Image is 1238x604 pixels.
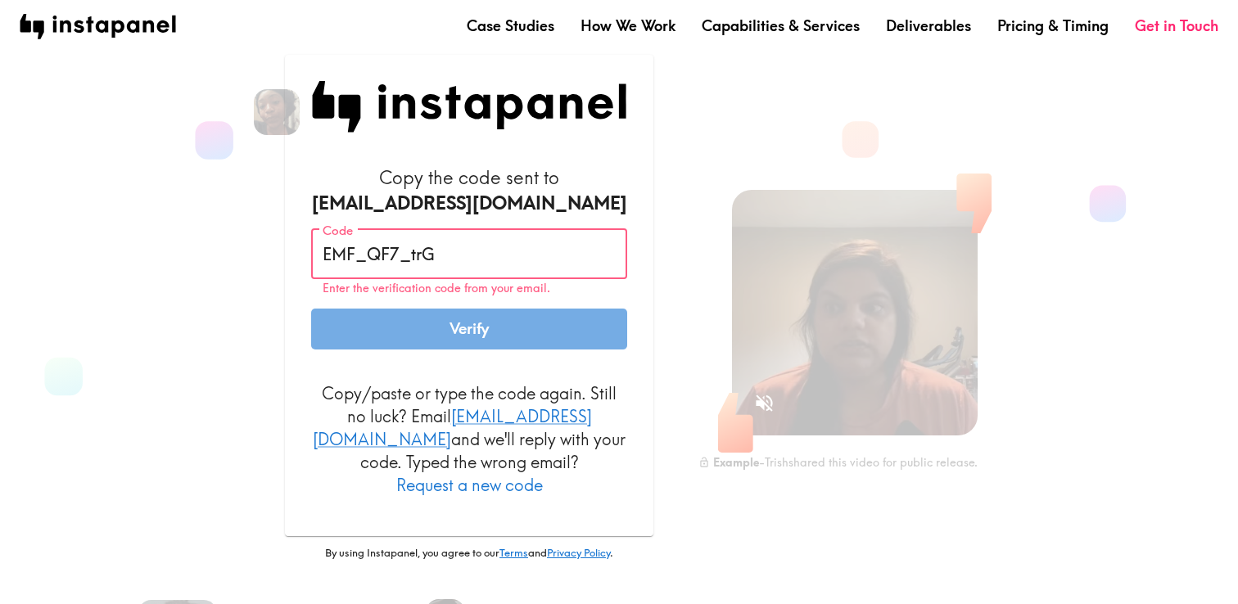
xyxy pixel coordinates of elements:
p: Copy/paste or type the code again. Still no luck? Email and we'll reply with your code. Typed the... [311,382,627,497]
a: Capabilities & Services [702,16,860,36]
img: Instapanel [311,81,627,133]
div: - Trish shared this video for public release. [698,455,978,470]
div: [EMAIL_ADDRESS][DOMAIN_NAME] [311,191,627,216]
b: Example [713,455,759,470]
button: Sound is off [747,385,782,421]
a: Pricing & Timing [997,16,1109,36]
a: Deliverables [886,16,971,36]
p: Enter the verification code from your email. [323,282,616,295]
img: Jasmine [254,89,300,135]
label: Code [323,222,353,240]
a: Privacy Policy [547,546,610,559]
a: How We Work [581,16,675,36]
a: [EMAIL_ADDRESS][DOMAIN_NAME] [313,406,592,449]
a: Case Studies [467,16,554,36]
h6: Copy the code sent to [311,165,627,216]
button: Request a new code [396,474,543,497]
a: Terms [499,546,528,559]
img: instapanel [20,14,176,39]
button: Verify [311,309,627,349]
a: Get in Touch [1135,16,1218,36]
input: xxx_xxx_xxx [311,229,627,280]
p: By using Instapanel, you agree to our and . [285,546,653,561]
